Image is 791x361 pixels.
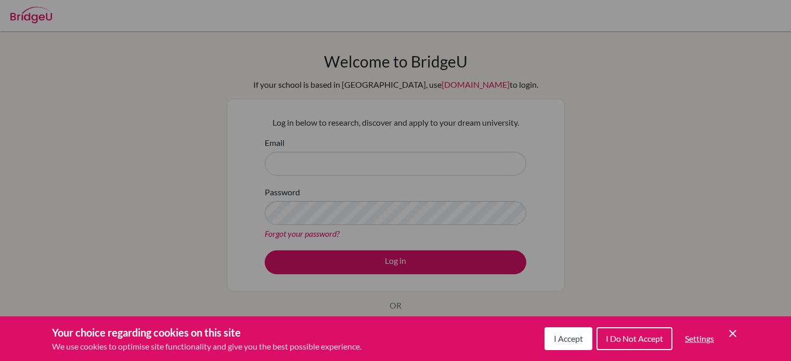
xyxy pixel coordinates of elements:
[727,327,739,340] button: Save and close
[677,328,722,349] button: Settings
[554,333,583,343] span: I Accept
[52,340,361,353] p: We use cookies to optimise site functionality and give you the best possible experience.
[606,333,663,343] span: I Do Not Accept
[52,325,361,340] h3: Your choice regarding cookies on this site
[685,333,714,343] span: Settings
[544,327,592,350] button: I Accept
[597,327,672,350] button: I Do Not Accept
